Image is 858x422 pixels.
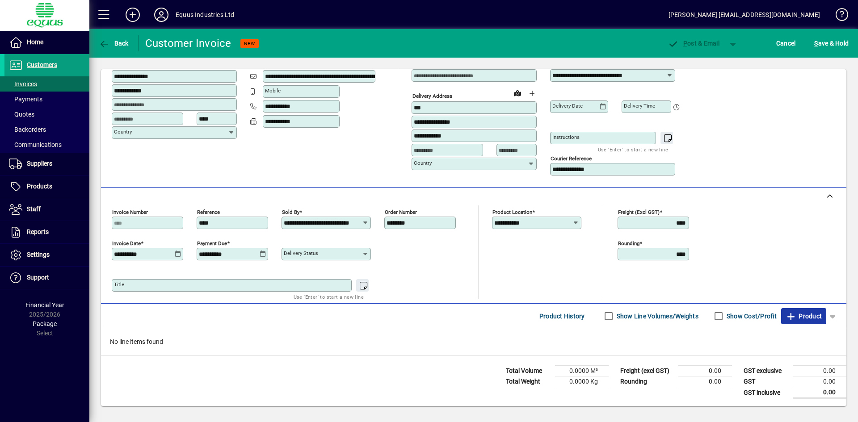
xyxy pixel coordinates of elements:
td: 0.00 [793,387,846,398]
span: ost & Email [668,40,719,47]
span: Product [786,309,822,323]
button: Choose address [525,86,539,100]
button: Save & Hold [812,35,851,51]
mat-label: Instructions [552,134,580,140]
button: Product [781,308,826,324]
div: [PERSON_NAME] [EMAIL_ADDRESS][DOMAIN_NAME] [669,8,820,22]
a: Knowledge Base [829,2,847,31]
div: Customer Invoice [145,36,231,50]
td: GST [739,376,793,387]
span: ave & Hold [814,36,849,50]
td: GST inclusive [739,387,793,398]
td: 0.0000 Kg [555,376,609,387]
span: Suppliers [27,160,52,167]
a: Suppliers [4,153,89,175]
a: Quotes [4,107,89,122]
span: Quotes [9,111,34,118]
a: Reports [4,221,89,243]
mat-label: Delivery date [552,103,583,109]
td: 0.00 [678,376,732,387]
button: Add [118,7,147,23]
td: GST exclusive [739,366,793,376]
button: Post & Email [663,35,724,51]
button: Copy to Delivery address [225,55,239,69]
span: NEW [244,41,255,46]
td: 0.00 [678,366,732,376]
a: Backorders [4,122,89,137]
span: Backorders [9,126,46,133]
td: Freight (excl GST) [616,366,678,376]
a: Home [4,31,89,54]
mat-label: Courier Reference [551,155,592,162]
mat-label: Title [114,281,124,288]
mat-label: Sold by [282,209,299,215]
mat-label: Freight (excl GST) [618,209,660,215]
mat-label: Delivery time [624,103,655,109]
a: Staff [4,198,89,221]
td: Total Volume [501,366,555,376]
app-page-header-button: Back [89,35,139,51]
mat-label: Country [414,160,432,166]
span: Home [27,38,43,46]
mat-label: Product location [492,209,532,215]
span: S [814,40,818,47]
span: Customers [27,61,57,68]
mat-label: Invoice number [112,209,148,215]
a: Invoices [4,76,89,92]
span: Support [27,274,49,281]
span: Cancel [776,36,796,50]
span: Products [27,183,52,190]
button: Profile [147,7,176,23]
span: Package [33,320,57,327]
div: No line items found [101,328,846,355]
span: Back [99,40,129,47]
mat-label: Invoice date [112,240,141,247]
button: Product History [536,308,589,324]
div: Equus Industries Ltd [176,8,235,22]
mat-label: Rounding [618,240,639,247]
span: Reports [27,228,49,235]
a: Settings [4,244,89,266]
mat-label: Delivery status [284,250,318,256]
td: 0.00 [793,376,846,387]
span: Staff [27,205,41,213]
span: Settings [27,251,50,258]
td: Rounding [616,376,678,387]
td: 0.0000 M³ [555,366,609,376]
span: Financial Year [25,301,64,309]
mat-label: Payment due [197,240,227,247]
a: Payments [4,92,89,107]
span: Product History [539,309,585,323]
td: Total Weight [501,376,555,387]
td: 0.00 [793,366,846,376]
span: P [683,40,687,47]
mat-hint: Use 'Enter' to start a new line [294,292,364,302]
mat-label: Mobile [265,88,281,94]
span: Payments [9,96,42,103]
mat-label: Country [114,129,132,135]
a: Communications [4,137,89,152]
span: Communications [9,141,62,148]
a: Support [4,267,89,289]
a: Products [4,175,89,198]
label: Show Line Volumes/Weights [615,312,698,321]
button: Cancel [774,35,798,51]
button: Back [97,35,131,51]
mat-label: Order number [385,209,417,215]
span: Invoices [9,80,37,88]
label: Show Cost/Profit [725,312,777,321]
mat-label: Reference [197,209,220,215]
mat-hint: Use 'Enter' to start a new line [598,144,668,155]
a: View on map [510,86,525,100]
